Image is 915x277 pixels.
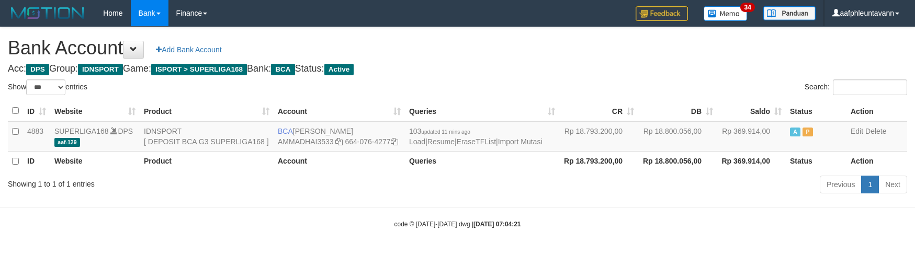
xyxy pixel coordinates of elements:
[335,137,343,146] a: Copy AMMADHAI3533 to clipboard
[278,137,334,146] a: AMMADHAI3533
[391,137,398,146] a: Copy 6640764277 to clipboard
[717,121,786,152] td: Rp 369.914,00
[140,121,274,152] td: IDNSPORT [ DEPOSIT BCA G3 SUPERLIGA168 ]
[846,101,907,121] th: Action
[851,127,863,135] a: Edit
[805,79,907,95] label: Search:
[26,79,65,95] select: Showentries
[559,101,638,121] th: CR: activate to sort column ascending
[409,137,425,146] a: Load
[820,176,862,193] a: Previous
[559,151,638,171] th: Rp 18.793.200,00
[427,137,455,146] a: Resume
[23,121,50,152] td: 4883
[865,127,886,135] a: Delete
[409,127,470,135] span: 103
[23,101,50,121] th: ID: activate to sort column ascending
[803,128,813,136] span: Paused
[846,151,907,171] th: Action
[409,127,543,146] span: | | |
[8,79,87,95] label: Show entries
[26,64,49,75] span: DPS
[278,127,293,135] span: BCA
[324,64,354,75] span: Active
[457,137,496,146] a: EraseTFList
[740,3,754,12] span: 34
[394,221,521,228] small: code © [DATE]-[DATE] dwg |
[498,137,543,146] a: Import Mutasi
[878,176,907,193] a: Next
[23,151,50,171] th: ID
[50,151,140,171] th: Website
[8,38,907,59] h1: Bank Account
[50,121,140,152] td: DPS
[50,101,140,121] th: Website: activate to sort column ascending
[54,127,109,135] a: SUPERLIGA168
[140,151,274,171] th: Product
[149,41,228,59] a: Add Bank Account
[636,6,688,21] img: Feedback.jpg
[704,6,748,21] img: Button%20Memo.svg
[8,175,374,189] div: Showing 1 to 1 of 1 entries
[271,64,295,75] span: BCA
[833,79,907,95] input: Search:
[140,101,274,121] th: Product: activate to sort column ascending
[638,151,717,171] th: Rp 18.800.056,00
[717,101,786,121] th: Saldo: activate to sort column ascending
[786,101,846,121] th: Status
[786,151,846,171] th: Status
[8,5,87,21] img: MOTION_logo.png
[8,64,907,74] h4: Acc: Group: Game: Bank: Status:
[473,221,521,228] strong: [DATE] 07:04:21
[78,64,123,75] span: IDNSPORT
[274,121,405,152] td: [PERSON_NAME] 664-076-4277
[638,121,717,152] td: Rp 18.800.056,00
[274,151,405,171] th: Account
[763,6,816,20] img: panduan.png
[790,128,800,136] span: Active
[151,64,247,75] span: ISPORT > SUPERLIGA168
[274,101,405,121] th: Account: activate to sort column ascending
[717,151,786,171] th: Rp 369.914,00
[638,101,717,121] th: DB: activate to sort column ascending
[559,121,638,152] td: Rp 18.793.200,00
[405,101,559,121] th: Queries: activate to sort column ascending
[405,151,559,171] th: Queries
[421,129,470,135] span: updated 11 mins ago
[861,176,879,193] a: 1
[54,138,80,147] span: aaf-129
